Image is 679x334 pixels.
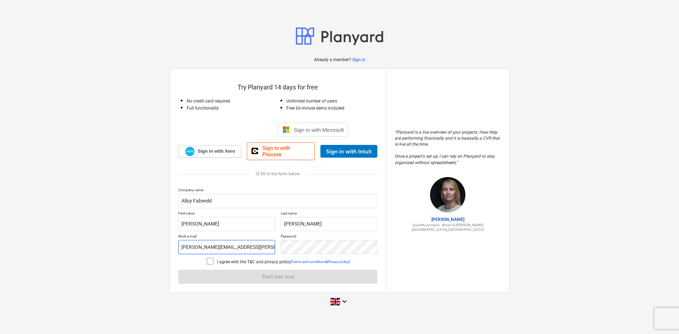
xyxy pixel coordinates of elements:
span: Sign in with Microsoft [294,127,344,133]
p: [GEOGRAPHIC_DATA], [GEOGRAPHIC_DATA] [395,227,501,232]
a: Sign in [352,57,365,63]
p: Full functionality [187,105,278,111]
p: Last name [281,211,378,217]
p: " Planyard is a live overview of your projects. How they are performing financially and it is bas... [395,129,501,166]
p: No credit card required [187,98,278,104]
p: I agree with the T&C and privacy policy [217,259,291,265]
p: Unlimited number of users [286,98,378,104]
input: Company name [178,194,377,208]
span: Sign in with Xero [198,148,235,154]
span: Sign in with Procore [262,145,310,158]
a: Sign in with Procore [247,142,315,160]
p: [PERSON_NAME] [395,217,501,223]
p: Try Planyard 14 days for free [178,83,377,92]
p: Quantity surveyor - Brown & [PERSON_NAME] [395,223,501,227]
input: Last name [281,217,378,231]
p: Free 60-minute demo included [286,105,378,111]
a: Sign in with Xero [178,145,241,158]
img: Claire Hill [430,177,465,212]
p: Work e-mail [178,234,275,240]
a: Terms and conditions [292,260,326,264]
p: Company name [178,188,377,194]
input: Work e-mail [178,240,275,254]
div: Or fill in the form below [178,171,377,176]
img: Microsoft logo [283,126,290,133]
p: First name [178,211,275,217]
p: Password [281,234,378,240]
i: keyboard_arrow_down [340,297,349,306]
input: First name [178,217,275,231]
img: Xero logo [185,147,195,156]
p: Already a member? [314,57,352,63]
p: ( & ) [291,259,350,264]
a: Privacy policy [328,260,349,264]
iframe: Sign in with Google Button [204,122,276,137]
